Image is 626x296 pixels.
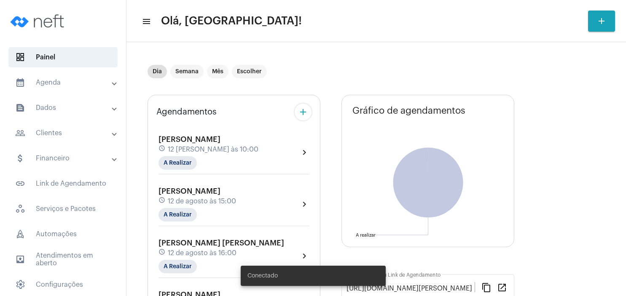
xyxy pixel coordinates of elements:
mat-chip: A Realizar [159,156,197,170]
mat-chip: A Realizar [159,260,197,273]
mat-chip: Mês [207,65,228,78]
span: sidenav icon [15,229,25,239]
text: A realizar [356,233,376,237]
mat-expansion-panel-header: sidenav iconAgenda [5,72,126,93]
span: sidenav icon [15,204,25,214]
span: Link de Agendamento [8,173,118,194]
mat-icon: sidenav icon [15,153,25,163]
span: Agendamentos [156,107,217,117]
mat-panel-title: Clientes [15,128,113,138]
span: [PERSON_NAME] [159,187,220,195]
mat-panel-title: Dados [15,103,113,113]
span: Conectado [247,272,278,280]
span: 12 [PERSON_NAME] às 10:00 [168,146,258,153]
mat-icon: schedule [159,197,166,206]
span: Gráfico de agendamentos [352,106,465,116]
mat-icon: chevron_right [299,147,309,157]
span: Olá, [GEOGRAPHIC_DATA]! [161,14,302,28]
mat-icon: sidenav icon [15,254,25,264]
mat-icon: sidenav icon [15,103,25,113]
mat-icon: content_copy [481,282,492,292]
span: Serviços e Pacotes [8,199,118,219]
mat-icon: schedule [159,248,166,258]
span: Atendimentos em aberto [8,249,118,269]
span: Automações [8,224,118,244]
mat-icon: chevron_right [299,251,309,261]
mat-panel-title: Agenda [15,77,113,88]
mat-icon: sidenav icon [15,179,25,189]
input: Link [347,285,475,292]
span: Configurações [8,275,118,295]
mat-icon: sidenav icon [142,16,150,27]
mat-icon: sidenav icon [15,128,25,138]
span: [PERSON_NAME] [PERSON_NAME] [159,239,284,247]
span: 12 de agosto às 16:00 [168,249,236,257]
mat-icon: open_in_new [497,282,507,292]
mat-expansion-panel-header: sidenav iconFinanceiro [5,148,126,168]
mat-chip: Semana [170,65,204,78]
mat-chip: A Realizar [159,208,197,221]
span: [PERSON_NAME] [159,136,220,143]
mat-icon: add [298,107,308,117]
img: logo-neft-novo-2.png [7,4,70,38]
mat-chip: Escolher [232,65,267,78]
span: 12 de agosto às 15:00 [168,197,236,205]
mat-expansion-panel-header: sidenav iconClientes [5,123,126,143]
span: sidenav icon [15,52,25,62]
mat-icon: schedule [159,145,166,154]
mat-icon: add [596,16,607,26]
mat-expansion-panel-header: sidenav iconDados [5,98,126,118]
mat-chip: Dia [148,65,167,78]
span: sidenav icon [15,280,25,290]
span: Painel [8,47,118,67]
mat-icon: chevron_right [299,199,309,209]
mat-panel-title: Financeiro [15,153,113,163]
mat-icon: sidenav icon [15,77,25,88]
